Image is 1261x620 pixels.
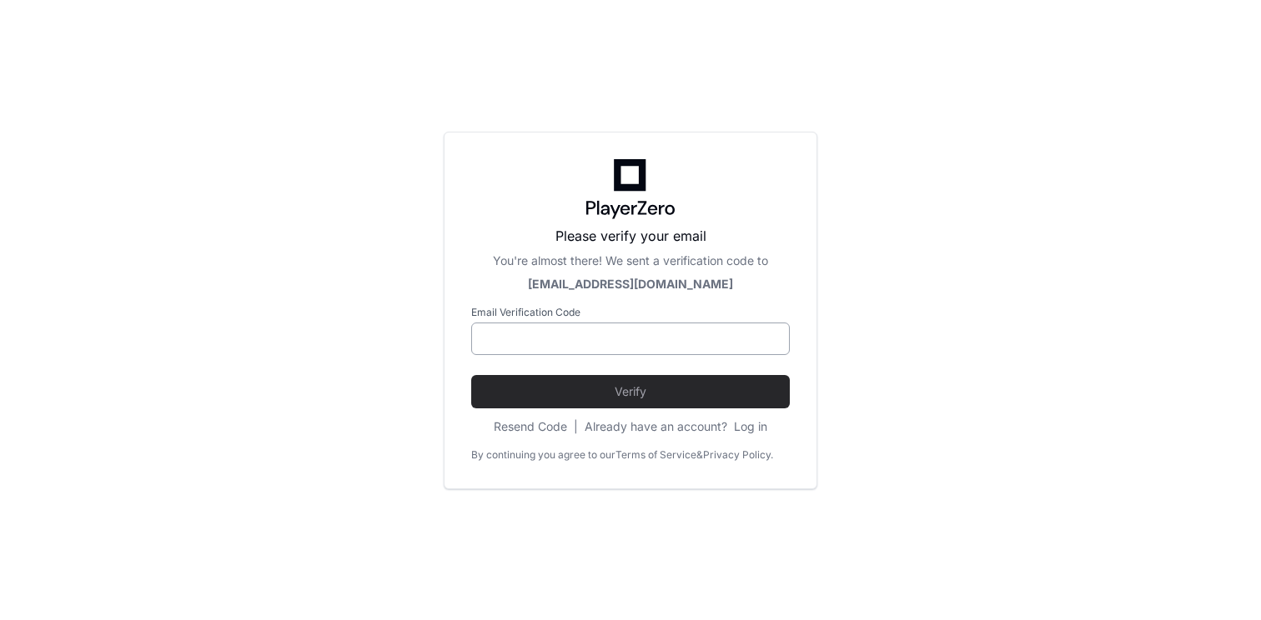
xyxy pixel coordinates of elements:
[471,375,790,408] button: Verify
[734,418,767,435] button: Log in
[471,226,790,246] p: Please verify your email
[703,448,773,462] a: Privacy Policy.
[585,418,767,435] div: Already have an account?
[471,252,790,269] div: You're almost there! We sent a verification code to
[494,418,567,435] button: Resend Code
[471,448,615,462] div: By continuing you agree to our
[471,306,790,319] label: Email Verification Code
[615,448,696,462] a: Terms of Service
[471,276,790,292] div: [EMAIL_ADDRESS][DOMAIN_NAME]
[471,383,790,400] span: Verify
[696,448,703,462] div: &
[574,418,578,435] span: |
